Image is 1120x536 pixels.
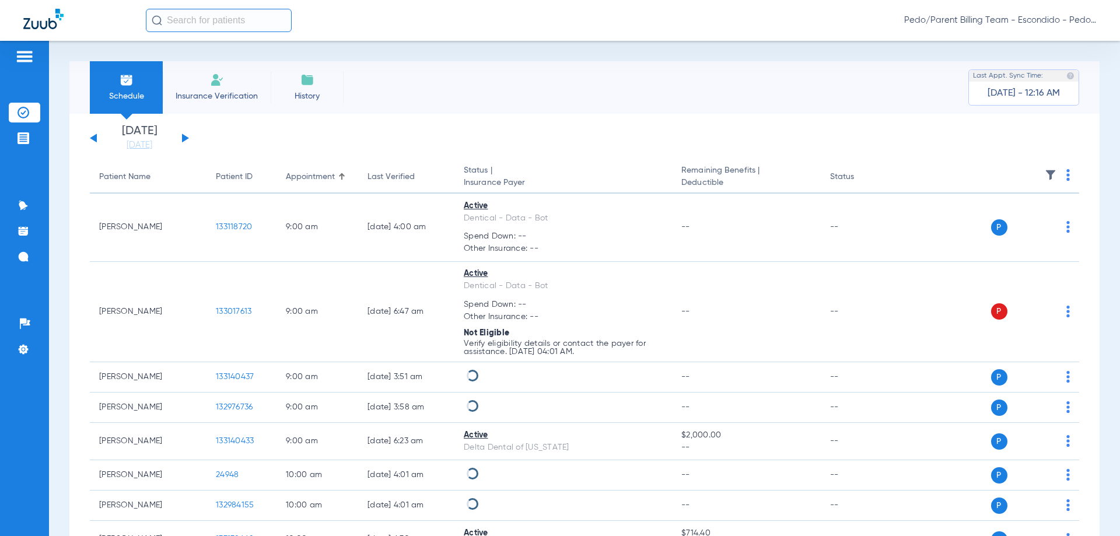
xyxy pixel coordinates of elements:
[216,171,253,183] div: Patient ID
[672,161,820,194] th: Remaining Benefits |
[90,491,206,521] td: [PERSON_NAME]
[973,70,1043,82] span: Last Appt. Sync Time:
[681,471,690,479] span: --
[1066,221,1070,233] img: group-dot-blue.svg
[464,230,663,243] span: Spend Down: --
[210,73,224,87] img: Manual Insurance Verification
[120,73,134,87] img: Schedule
[821,460,900,491] td: --
[216,171,267,183] div: Patient ID
[1066,169,1070,181] img: group-dot-blue.svg
[90,262,206,363] td: [PERSON_NAME]
[99,171,150,183] div: Patient Name
[1066,499,1070,511] img: group-dot-blue.svg
[216,223,252,231] span: 133118720
[1066,72,1074,80] img: last sync help info
[276,423,358,460] td: 9:00 AM
[300,73,314,87] img: History
[99,171,197,183] div: Patient Name
[681,177,811,189] span: Deductible
[104,139,174,151] a: [DATE]
[821,423,900,460] td: --
[904,15,1097,26] span: Pedo/Parent Billing Team - Escondido - Pedo | The Super Dentists
[146,9,292,32] input: Search for patients
[464,212,663,225] div: Dentical - Data - Bot
[1066,306,1070,317] img: group-dot-blue.svg
[216,501,254,509] span: 132984155
[991,369,1007,386] span: P
[216,403,253,411] span: 132976736
[821,362,900,393] td: --
[276,362,358,393] td: 9:00 AM
[358,262,454,363] td: [DATE] 6:47 AM
[276,194,358,262] td: 9:00 AM
[171,90,262,102] span: Insurance Verification
[216,437,254,445] span: 133140433
[821,491,900,521] td: --
[681,403,690,411] span: --
[1066,469,1070,481] img: group-dot-blue.svg
[464,339,663,356] p: Verify eligibility details or contact the payer for assistance. [DATE] 04:01 AM.
[991,219,1007,236] span: P
[681,373,690,381] span: --
[464,329,509,337] span: Not Eligible
[681,307,690,316] span: --
[90,423,206,460] td: [PERSON_NAME]
[358,194,454,262] td: [DATE] 4:00 AM
[286,171,349,183] div: Appointment
[991,303,1007,320] span: P
[99,90,154,102] span: Schedule
[464,442,663,454] div: Delta Dental of [US_STATE]
[991,498,1007,514] span: P
[367,171,445,183] div: Last Verified
[90,194,206,262] td: [PERSON_NAME]
[681,442,811,454] span: --
[216,471,239,479] span: 24948
[216,373,254,381] span: 133140437
[464,299,663,311] span: Spend Down: --
[90,362,206,393] td: [PERSON_NAME]
[464,268,663,280] div: Active
[681,501,690,509] span: --
[1066,401,1070,413] img: group-dot-blue.svg
[821,194,900,262] td: --
[988,87,1060,99] span: [DATE] - 12:16 AM
[454,161,672,194] th: Status |
[152,15,162,26] img: Search Icon
[276,262,358,363] td: 9:00 AM
[276,491,358,521] td: 10:00 AM
[464,200,663,212] div: Active
[23,9,64,29] img: Zuub Logo
[464,311,663,323] span: Other Insurance: --
[358,423,454,460] td: [DATE] 6:23 AM
[991,467,1007,484] span: P
[286,171,335,183] div: Appointment
[216,307,251,316] span: 133017613
[279,90,335,102] span: History
[358,460,454,491] td: [DATE] 4:01 AM
[1066,435,1070,447] img: group-dot-blue.svg
[358,491,454,521] td: [DATE] 4:01 AM
[367,171,415,183] div: Last Verified
[821,393,900,423] td: --
[358,362,454,393] td: [DATE] 3:51 AM
[464,429,663,442] div: Active
[464,280,663,292] div: Dentical - Data - Bot
[90,460,206,491] td: [PERSON_NAME]
[821,262,900,363] td: --
[104,125,174,151] li: [DATE]
[15,50,34,64] img: hamburger-icon
[1045,169,1056,181] img: filter.svg
[358,393,454,423] td: [DATE] 3:58 AM
[464,243,663,255] span: Other Insurance: --
[276,460,358,491] td: 10:00 AM
[464,177,663,189] span: Insurance Payer
[991,433,1007,450] span: P
[1066,371,1070,383] img: group-dot-blue.svg
[681,429,811,442] span: $2,000.00
[821,161,900,194] th: Status
[991,400,1007,416] span: P
[681,223,690,231] span: --
[276,393,358,423] td: 9:00 AM
[90,393,206,423] td: [PERSON_NAME]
